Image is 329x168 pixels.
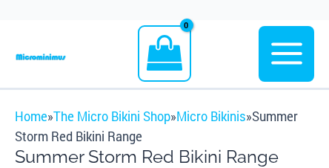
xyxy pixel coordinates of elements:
span: » » » [15,109,298,144]
img: MM SHOP LOGO FLAT [15,54,67,61]
a: View Shopping Cart, empty [138,25,190,82]
a: Home [15,109,47,124]
a: The Micro Bikini Shop [53,109,170,124]
span: Summer Storm Red Bikini Range [15,109,298,144]
h1: Summer Storm Red Bikini Range [15,146,314,167]
a: Micro Bikinis [176,109,246,124]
